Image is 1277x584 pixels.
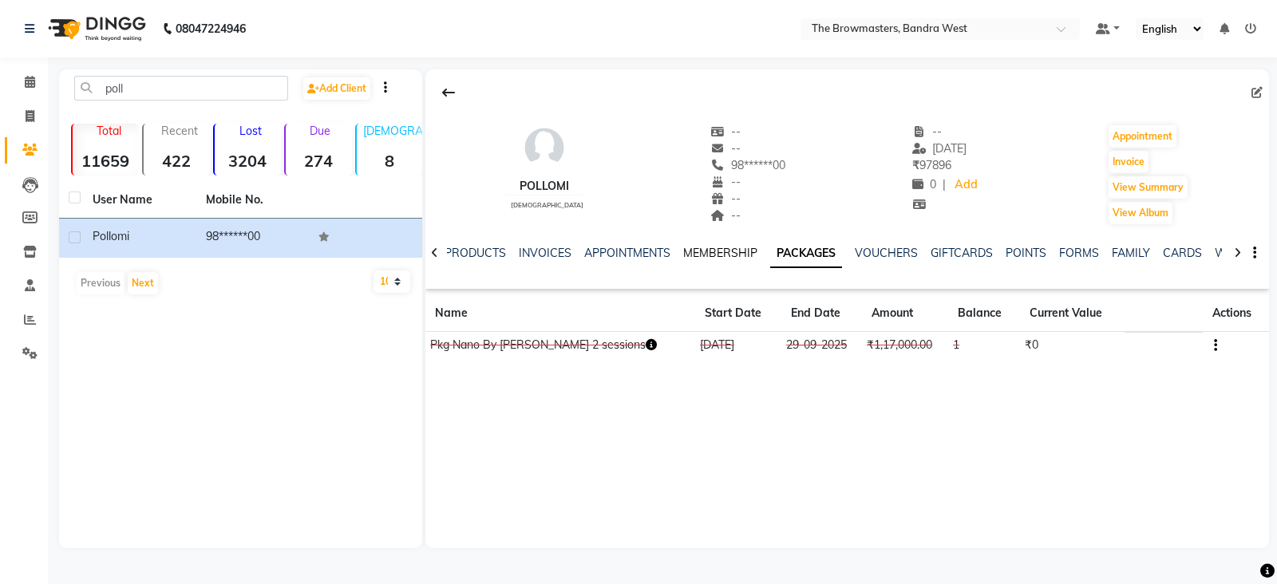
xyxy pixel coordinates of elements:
span: -- [710,175,741,189]
b: 08047224946 [176,6,246,51]
th: Mobile No. [196,182,310,219]
div: pollomi [504,178,583,195]
a: PRODUCTS [445,246,506,260]
button: View Summary [1109,176,1188,199]
button: Invoice [1109,151,1149,173]
p: Recent [150,124,210,138]
input: Search by Name/Mobile/Email/Code [74,76,288,101]
strong: 11659 [73,151,139,171]
td: ₹0 [1020,332,1125,360]
strong: 422 [144,151,210,171]
span: CONSUMED [1129,341,1188,353]
span: pollomi [93,229,129,243]
th: End Date [781,295,862,332]
a: PACKAGES [770,239,842,268]
a: INVOICES [519,246,571,260]
span: -- [710,141,741,156]
span: [DATE] [912,141,967,156]
div: Back to Client [432,77,465,108]
span: -- [912,124,943,139]
p: [DEMOGRAPHIC_DATA] [363,124,423,138]
td: Pkg Nano By [PERSON_NAME] 2 sessions [425,332,695,360]
p: Total [79,124,139,138]
a: POINTS [1006,246,1046,260]
th: Actions [1203,295,1269,332]
th: Name [425,295,695,332]
img: avatar [520,124,568,172]
span: 97896 [912,158,951,172]
p: Lost [221,124,281,138]
p: Due [289,124,352,138]
th: Balance [948,295,1020,332]
a: VOUCHERS [855,246,918,260]
td: [DATE] [695,332,781,360]
td: ₹1,17,000.00 [862,332,948,360]
span: -- [710,191,741,206]
a: FAMILY [1112,246,1150,260]
span: ₹ [912,158,919,172]
a: Add [952,174,980,196]
strong: 8 [357,151,423,171]
th: Amount [862,295,948,332]
span: -- [710,208,741,223]
span: [DEMOGRAPHIC_DATA] [511,201,583,209]
a: APPOINTMENTS [584,246,670,260]
img: logo [41,6,150,51]
span: -- [710,124,741,139]
td: 1 [948,332,1020,360]
a: GIFTCARDS [931,246,993,260]
a: Add Client [303,77,370,100]
button: Appointment [1109,125,1176,148]
strong: 274 [286,151,352,171]
td: 29-09-2025 [781,332,862,360]
button: View Album [1109,202,1172,224]
th: Start Date [695,295,781,332]
strong: 3204 [215,151,281,171]
button: Next [128,272,158,294]
a: WALLET [1215,246,1260,260]
span: | [943,176,946,193]
th: Current Value [1020,295,1125,332]
a: CARDS [1163,246,1202,260]
span: 0 [912,177,936,191]
a: MEMBERSHIP [683,246,757,260]
a: FORMS [1059,246,1099,260]
th: User Name [83,182,196,219]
